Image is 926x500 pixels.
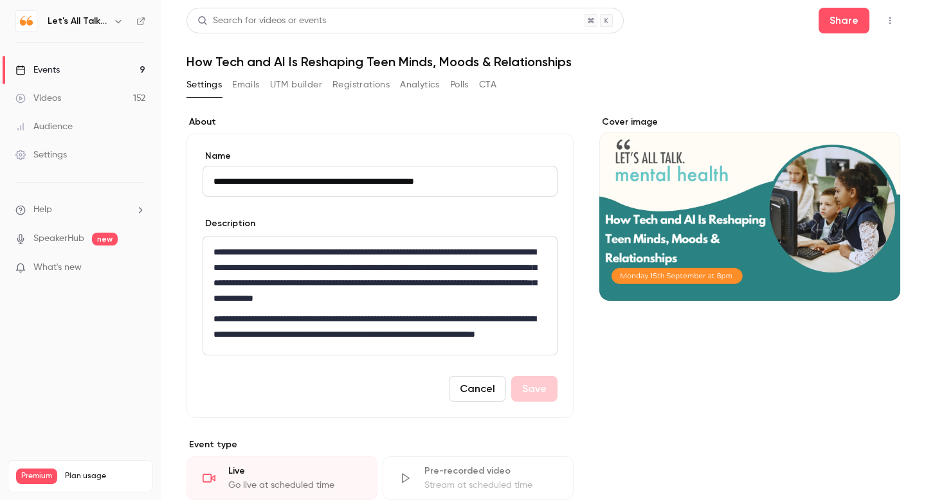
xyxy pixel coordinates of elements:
[228,465,361,478] div: Live
[599,116,900,129] label: Cover image
[33,261,82,274] span: What's new
[186,438,574,451] p: Event type
[203,236,558,355] section: description
[186,456,377,500] div: LiveGo live at scheduled time
[203,237,557,355] div: editor
[186,116,574,129] label: About
[332,75,390,95] button: Registrations
[15,92,61,105] div: Videos
[186,75,222,95] button: Settings
[383,456,574,500] div: Pre-recorded videoStream at scheduled time
[228,479,361,492] div: Go live at scheduled time
[33,232,84,246] a: SpeakerHub
[599,116,900,301] section: Cover image
[92,233,118,246] span: new
[400,75,440,95] button: Analytics
[16,469,57,484] span: Premium
[15,64,60,76] div: Events
[203,217,255,230] label: Description
[449,376,506,402] button: Cancel
[33,203,52,217] span: Help
[424,465,558,478] div: Pre-recorded video
[186,54,900,69] h1: How Tech and AI Is Reshaping Teen Minds, Moods & Relationships
[203,150,558,163] label: Name
[15,203,145,217] li: help-dropdown-opener
[48,15,108,28] h6: Let's All Talk Mental Health
[16,11,37,31] img: Let's All Talk Mental Health
[197,14,326,28] div: Search for videos or events
[479,75,496,95] button: CTA
[232,75,259,95] button: Emails
[819,8,869,33] button: Share
[424,479,558,492] div: Stream at scheduled time
[130,262,145,274] iframe: Noticeable Trigger
[270,75,322,95] button: UTM builder
[15,148,67,161] div: Settings
[15,120,73,133] div: Audience
[65,471,145,481] span: Plan usage
[450,75,469,95] button: Polls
